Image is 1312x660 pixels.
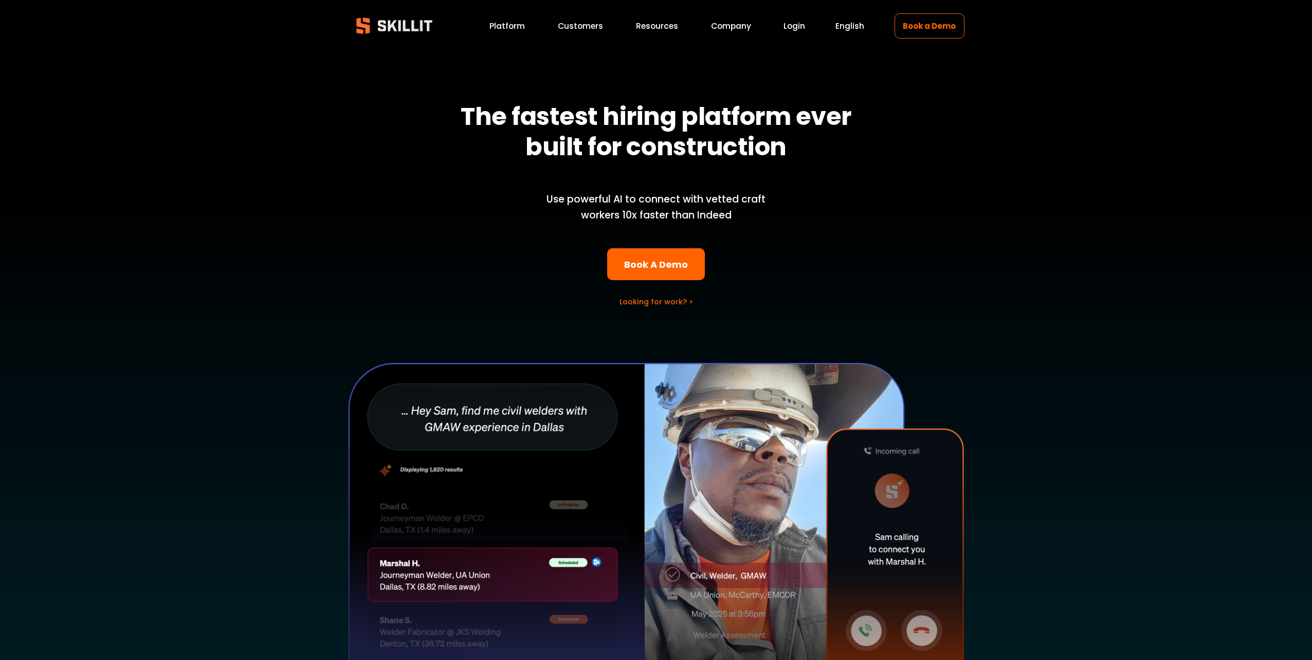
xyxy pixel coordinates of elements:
[558,19,603,33] a: Customers
[607,248,705,281] a: Book A Demo
[895,13,964,39] a: Book a Demo
[489,19,525,33] a: Platform
[348,10,441,41] img: Skillit
[636,19,678,33] a: folder dropdown
[835,19,864,33] div: language picker
[835,20,864,32] span: English
[461,99,856,164] strong: The fastest hiring platform ever built for construction
[636,20,678,32] span: Resources
[783,19,805,33] a: Login
[619,297,693,307] a: Looking for work? >
[711,19,751,33] a: Company
[529,192,783,223] p: Use powerful AI to connect with vetted craft workers 10x faster than Indeed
